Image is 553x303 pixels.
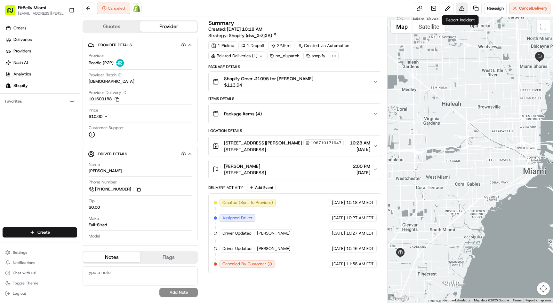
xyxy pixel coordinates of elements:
[222,200,273,206] span: Created (Sent To Provider)
[3,268,77,277] button: Chat with us!
[88,149,192,159] button: Driver Details
[133,4,140,12] img: Shopify
[296,41,352,50] div: Created via Automation
[303,51,328,60] div: shopify
[6,6,19,19] img: Nash
[6,93,17,103] img: Jesus Salinas
[95,186,131,192] span: [PHONE_NUMBER]
[3,258,77,267] button: Notifications
[222,246,252,252] span: Driver Updated
[389,294,410,303] a: Open this area in Google Maps (opens a new window)
[224,146,344,153] span: [STREET_ADDRESS]
[208,20,234,26] h3: Summary
[332,261,345,267] span: [DATE]
[18,11,64,16] button: [EMAIL_ADDRESS][PERSON_NAME][DOMAIN_NAME]
[443,298,470,303] button: Keyboard shortcuts
[140,252,197,262] button: Flags
[3,3,66,18] button: FitBelly Miami[EMAIL_ADDRESS][PERSON_NAME][DOMAIN_NAME]
[209,159,381,180] button: [PERSON_NAME][STREET_ADDRESS]2:00 PM[DATE]
[20,116,87,121] span: [DEMOGRAPHIC_DATA][PERSON_NAME]
[60,143,103,149] span: API Documentation
[209,104,381,124] button: Package Items (4)
[89,60,114,66] span: Roadie (P2P)
[98,43,132,48] span: Provider Details
[92,116,105,121] span: [DATE]
[52,140,105,152] a: 💻API Documentation
[222,261,266,267] span: Canceled By Customer
[83,21,140,32] button: Quotes
[346,246,374,252] span: 10:46 AM EDT
[13,83,28,89] span: Shopify
[442,15,479,25] div: Report Incident
[89,79,134,84] span: [DEMOGRAPHIC_DATA]
[89,198,95,204] span: Tip
[3,279,77,288] button: Toggle Theme
[18,4,46,11] button: FitBelly Miami
[247,184,276,191] button: Add Event
[257,230,291,236] span: [PERSON_NAME]
[37,229,50,235] span: Create
[229,32,277,39] a: Shopify (dss_XrZjXA)
[89,240,95,245] div: Car
[332,230,345,236] span: [DATE]
[3,58,80,68] a: Nash AI
[109,63,116,71] button: Start new chat
[45,158,77,163] a: Powered byPylon
[89,114,102,119] span: $10.00
[13,270,36,276] span: Chat with us!
[525,299,551,302] a: Report a map error
[6,110,17,120] img: Jesus Salinas
[116,59,124,67] img: roadie-logo-v2.jpg
[89,90,126,96] span: Provider Delivery ID
[140,21,197,32] button: Provider
[54,144,59,149] div: 💻
[6,83,11,88] img: Shopify logo
[208,26,262,32] span: Created:
[4,140,52,152] a: 📗Knowledge Base
[208,128,382,133] div: Location Details
[97,3,130,14] button: Canceled
[13,48,31,54] span: Providers
[222,230,252,236] span: Driver Updated
[3,69,80,79] a: Analytics
[224,163,260,169] span: [PERSON_NAME]
[89,125,124,131] span: Customer Support
[3,81,80,91] a: Shopify
[209,136,381,157] button: [STREET_ADDRESS][PERSON_NAME]106710171947[STREET_ADDRESS]10:28 AM[DATE]
[346,200,374,206] span: 10:18 AM EDT
[346,261,374,267] span: 11:58 AM EDT
[92,99,105,104] span: [DATE]
[224,82,313,88] span: $113.94
[13,25,26,31] span: Orders
[238,41,267,50] div: 1 Dropoff
[6,61,18,73] img: 1736555255976-a54dd68f-1ca7-489b-9aae-adbdc363a1c4
[3,227,77,237] button: Create
[350,146,370,152] span: [DATE]
[484,3,507,14] button: Reassign
[89,233,100,239] span: Model
[3,289,77,298] button: Log out
[89,162,100,167] span: Name
[389,294,410,303] img: Google
[513,299,522,302] a: Terms (opens in new tab)
[509,3,550,14] button: CancelDelivery
[311,140,341,145] span: 106710171947
[267,51,302,60] div: no_dispatch
[3,248,77,257] button: Settings
[13,291,26,296] span: Log out
[6,26,116,36] p: Welcome 👋
[89,53,104,58] span: Provider
[64,159,77,163] span: Pylon
[89,216,99,221] span: Make
[208,64,382,69] div: Package Details
[332,200,345,206] span: [DATE]
[346,230,374,236] span: 10:27 AM EDT
[353,163,370,169] span: 2:00 PM
[99,82,116,89] button: See all
[332,246,345,252] span: [DATE]
[132,3,142,13] a: Shopify
[224,140,302,146] span: [STREET_ADDRESS][PERSON_NAME]
[350,140,370,146] span: 10:28 AM
[88,99,91,104] span: •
